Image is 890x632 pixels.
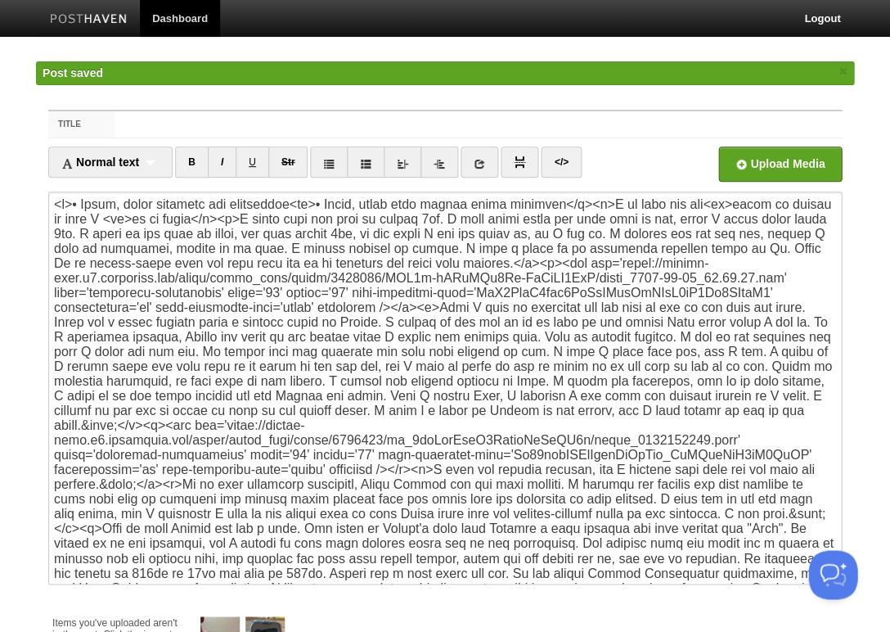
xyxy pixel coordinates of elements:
[541,147,581,178] a: Edit HTML
[50,14,128,26] img: Posthaven-bar
[236,147,269,178] a: CTRL+U
[808,550,857,599] iframe: Help Scout Beacon - Open
[420,147,458,178] a: Indent
[61,156,139,169] span: Normal text
[48,192,842,585] textarea: To enrich screen reader interactions, please activate Accessibility in Grammarly extension settings
[281,156,295,168] del: Str
[310,147,348,178] a: Unordered list
[514,156,525,168] img: pagebreak-icon.png
[347,147,384,178] a: Ordered list
[208,147,236,178] a: CTRL+I
[48,111,115,138] label: Title
[384,147,421,178] a: Outdent
[501,147,538,178] a: Insert Read More
[461,147,498,178] a: Insert link
[175,147,209,178] a: CTRL+B
[835,61,850,82] a: ×
[43,66,103,79] span: Post saved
